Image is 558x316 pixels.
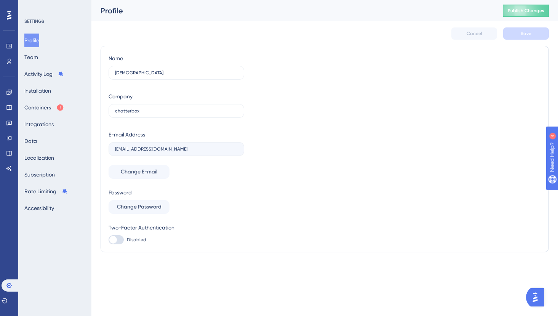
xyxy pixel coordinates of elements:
span: Change E-mail [121,167,157,176]
button: Profile [24,34,39,47]
input: E-mail Address [115,146,238,152]
div: Company [109,92,133,101]
div: SETTINGS [24,18,86,24]
button: Team [24,50,38,64]
span: Change Password [117,202,161,212]
button: Localization [24,151,54,165]
iframe: UserGuiding AI Assistant Launcher [526,286,549,309]
button: Change Password [109,200,169,214]
span: Save [521,30,531,37]
span: Publish Changes [508,8,544,14]
div: Two-Factor Authentication [109,223,244,232]
button: Rate Limiting [24,184,68,198]
input: Name Surname [115,70,238,75]
span: Disabled [127,237,146,243]
button: Cancel [451,27,497,40]
div: Password [109,188,244,197]
button: Activity Log [24,67,64,81]
button: Accessibility [24,201,54,215]
button: Containers [24,101,64,114]
div: Profile [101,5,484,16]
button: Publish Changes [503,5,549,17]
button: Change E-mail [109,165,169,179]
button: Installation [24,84,51,98]
span: Need Help? [18,2,48,11]
div: 4 [53,4,55,10]
button: Data [24,134,37,148]
button: Integrations [24,117,54,131]
div: E-mail Address [109,130,145,139]
button: Subscription [24,168,55,181]
button: Save [503,27,549,40]
div: Name [109,54,123,63]
input: Company Name [115,108,238,114]
span: Cancel [467,30,482,37]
